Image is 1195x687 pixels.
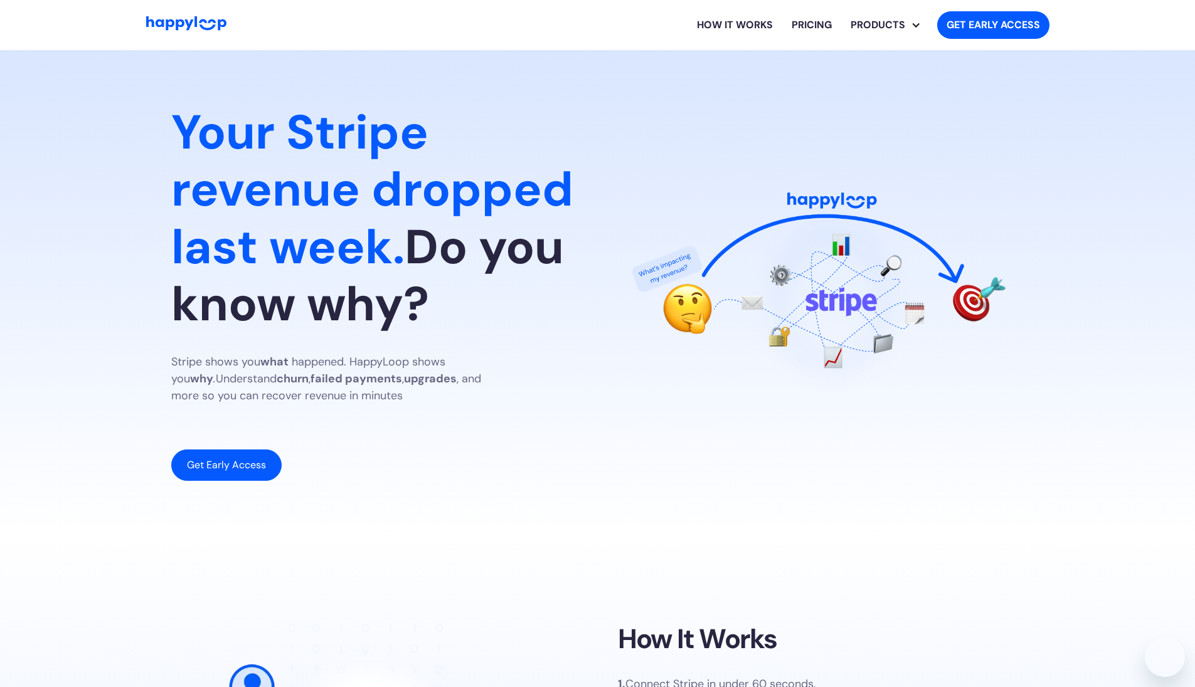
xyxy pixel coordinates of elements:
img: HappyLoop Logo [146,16,226,31]
strong: churn [277,371,309,386]
h2: How It Works [618,623,777,656]
p: Stripe shows you happened. HappyLoop shows you Understand , , , and more so you can recover reven... [171,354,510,404]
strong: upgrades [404,371,457,386]
div: Explore HappyLoop use cases [841,5,927,45]
a: Get Early Access [171,449,282,481]
h1: Do you know why? [171,104,578,333]
a: Go to Home Page [146,16,226,34]
strong: why [190,371,213,386]
em: . [213,371,216,386]
a: Learn how HappyLoop works [688,5,782,45]
div: PRODUCTS [841,18,915,33]
strong: failed payments [311,371,402,386]
iframe: Button to launch messaging window [1145,637,1185,677]
a: View HappyLoop pricing plans [782,5,841,45]
span: Your Stripe revenue dropped last week. [171,101,573,278]
a: Get started with HappyLoop [937,11,1049,39]
strong: what [260,354,289,369]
